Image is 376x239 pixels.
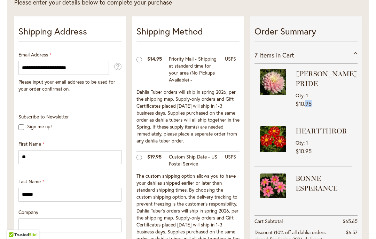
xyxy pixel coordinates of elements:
[221,54,240,87] td: USPS
[296,139,304,146] span: Qty
[18,140,41,147] span: First Name
[18,209,38,215] span: Company
[136,87,240,152] td: Dahlia Tuber orders will ship in spring 2026, per the shipping map. Supply-only orders and Gift C...
[18,113,69,120] span: Subscribe to Newsletter
[296,100,312,107] span: $10.95
[306,196,308,203] span: 1
[18,178,41,185] span: Last Name
[136,25,240,41] p: Shipping Method
[260,69,286,95] img: CHILSON'S PRIDE
[27,123,52,130] label: Sign me up!
[5,214,25,234] iframe: Launch Accessibility Center
[296,147,312,155] span: $10.95
[306,92,308,99] span: 1
[221,151,240,171] td: USPS
[254,51,258,59] span: 7
[147,55,162,62] span: $14.95
[344,229,358,236] span: -$6.57
[343,218,358,224] span: $65.65
[18,51,48,58] span: Email Address
[165,54,221,87] td: Priority Mail - Shipping at standard time for your area (No Pickups Available) -
[296,196,304,203] span: Qty
[165,151,221,171] td: Custom Ship Date - US Postal Service
[296,126,351,136] strong: HEARTTHROB
[296,174,351,193] strong: BONNE ESPERANCE
[254,215,338,227] th: Cart Subtotal
[296,92,304,99] span: Qty
[147,153,162,160] span: $19.95
[254,25,358,41] p: Order Summary
[259,51,294,59] span: Items in Cart
[260,126,286,152] img: HEARTTHROB
[18,78,115,92] span: Please input your email address to be used for your order confirmation.
[18,25,122,41] p: Shipping Address
[296,69,358,88] strong: [PERSON_NAME] PRIDE
[260,174,286,200] img: BONNE ESPERANCE
[306,139,308,146] span: 1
